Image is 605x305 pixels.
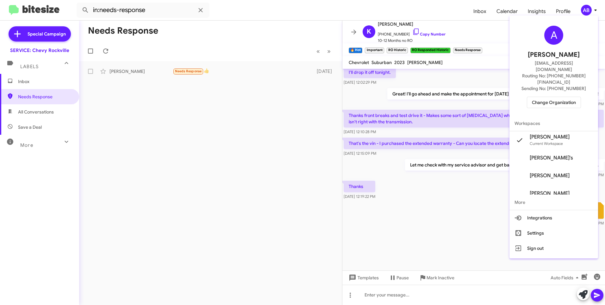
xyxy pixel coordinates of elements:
span: Workspaces [509,116,598,131]
span: [PERSON_NAME] [530,134,570,140]
button: Integrations [509,210,598,225]
div: A [544,26,563,45]
button: Sign out [509,241,598,256]
span: More [509,195,598,210]
button: Settings [509,225,598,241]
span: [PERSON_NAME] [530,190,570,197]
span: Routing No: [PHONE_NUMBER][FINANCIAL_ID] [517,73,590,85]
span: Sending No: [PHONE_NUMBER] [521,85,586,92]
button: Change Organization [527,97,581,108]
span: Current Workspace [530,141,563,146]
span: [PERSON_NAME]'s [530,155,573,161]
span: [EMAIL_ADDRESS][DOMAIN_NAME] [517,60,590,73]
span: Change Organization [532,97,576,108]
span: [PERSON_NAME] [530,172,570,179]
span: [PERSON_NAME] [528,50,580,60]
